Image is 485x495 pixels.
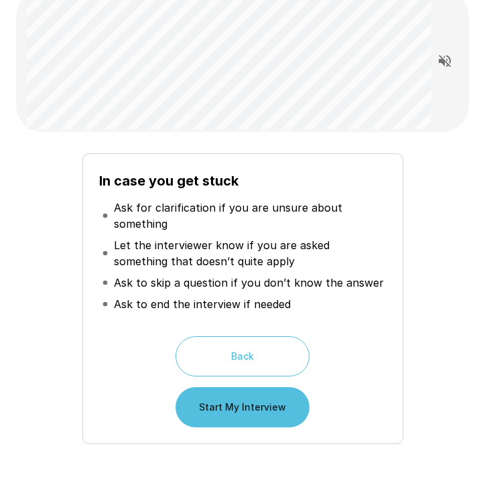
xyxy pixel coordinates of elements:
[99,173,238,189] b: In case you get stuck
[114,237,384,269] p: Let the interviewer know if you are asked something that doesn’t quite apply
[114,296,291,312] p: Ask to end the interview if needed
[176,336,309,376] button: Back
[176,387,309,427] button: Start My Interview
[431,48,458,74] button: Read questions aloud
[114,200,384,232] p: Ask for clarification if you are unsure about something
[114,275,384,291] p: Ask to skip a question if you don’t know the answer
